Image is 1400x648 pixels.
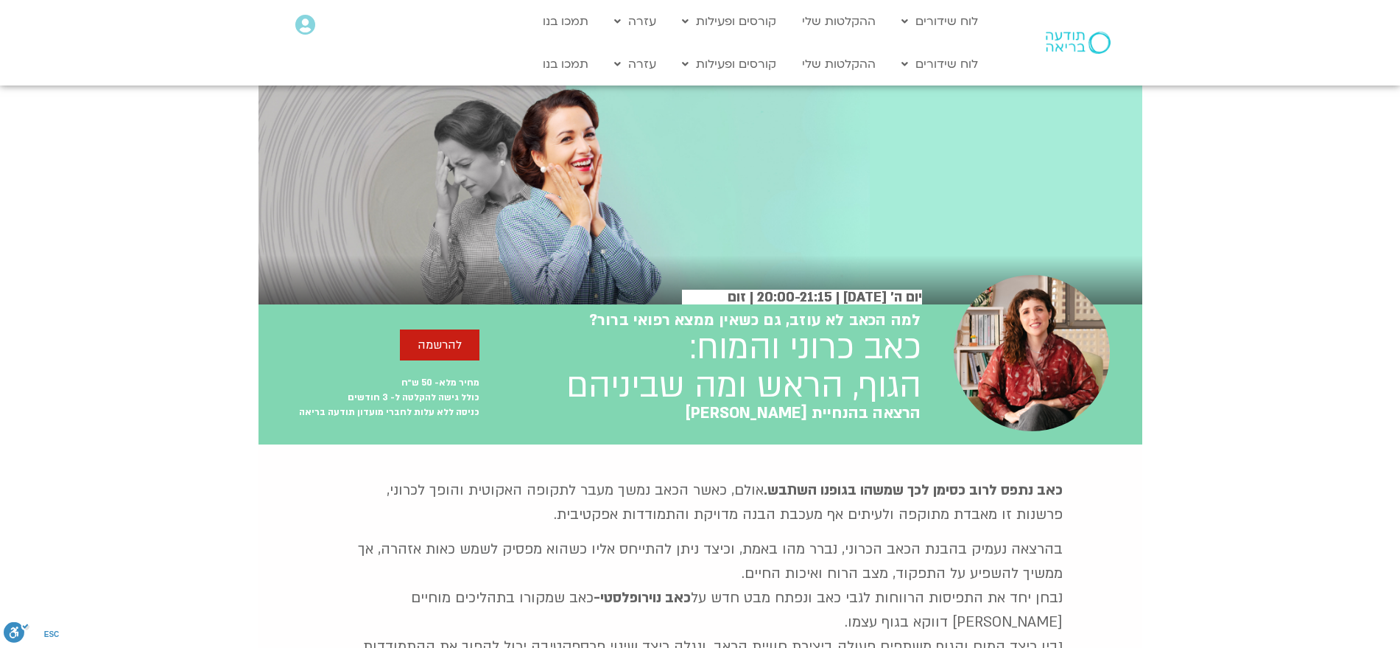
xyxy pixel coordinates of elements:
[338,478,1063,527] p: אולם, כאשר הכאב נמשך מעבר לתקופה האקוטית והופך לכרוני, פרשנות זו מאבדת מתוקפה ולעיתים אף מעכבת הב...
[418,338,462,352] span: להרשמה
[594,588,691,607] strong: כאב נוירופלסטי-
[589,312,921,330] h2: למה הכאב לא עוזב, גם כשאין ממצא רפואי ברור?
[795,7,883,35] a: ההקלטות שלי
[675,7,784,35] a: קורסים ופעילות
[607,7,664,35] a: עזרה
[566,329,921,405] h2: כאב כרוני והמוח: הגוף, הראש ומה שביניהם
[894,50,985,78] a: לוח שידורים
[607,50,664,78] a: עזרה
[1046,32,1111,54] img: תודעה בריאה
[675,50,784,78] a: קורסים ופעילות
[400,330,479,360] a: להרשמה
[258,375,479,419] p: מחיר מלא- 50 ש״ח כולל גישה להקלטה ל- 3 חודשים כניסה ללא עלות לחברי מועדון תודעה בריאה
[894,7,985,35] a: לוח שידורים
[685,405,921,422] h2: הרצאה בהנחיית [PERSON_NAME]
[535,50,596,78] a: תמכו בנו
[795,50,883,78] a: ההקלטות שלי
[682,290,922,305] h2: יום ה׳ [DATE] | 20:00-21:15 | זום
[764,481,1063,500] strong: כאב נתפס לרוב כסימן לכך שמשהו בגופנו השתבש.
[535,7,596,35] a: תמכו בנו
